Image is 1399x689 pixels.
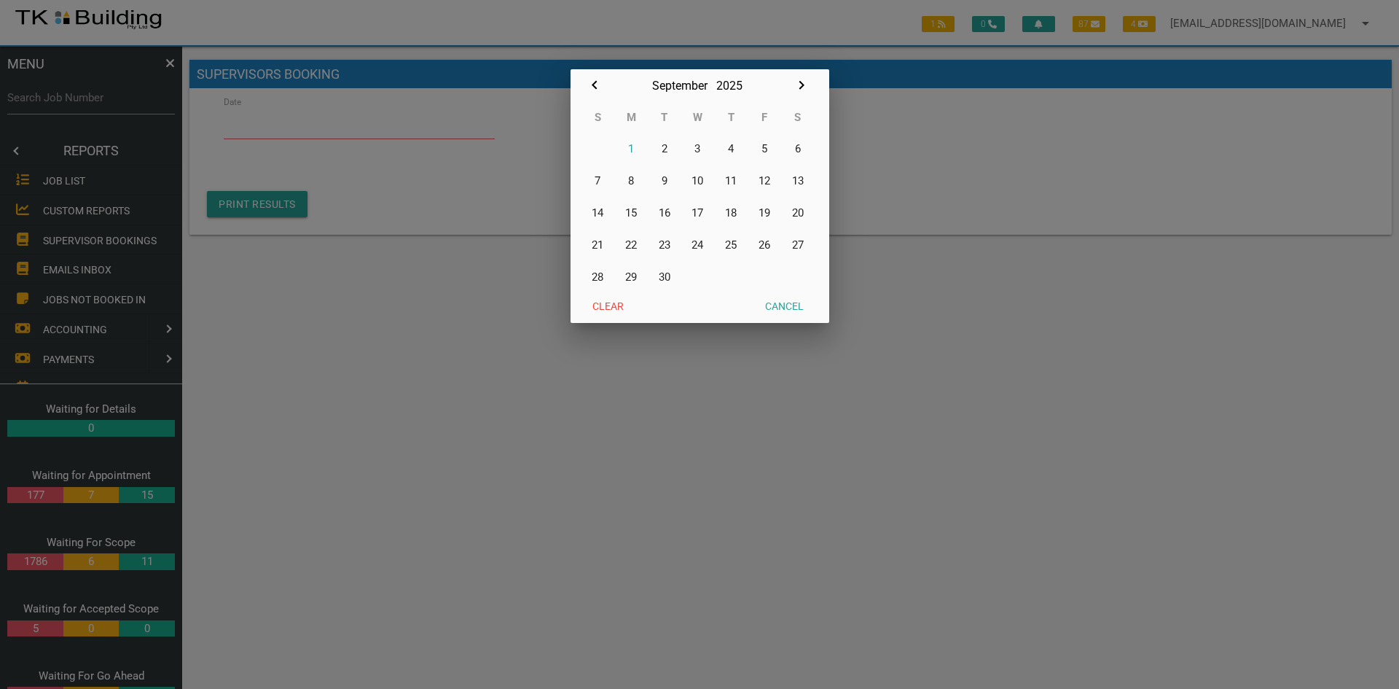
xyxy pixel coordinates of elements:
[581,261,615,293] button: 28
[748,229,781,261] button: 26
[714,229,748,261] button: 25
[754,293,815,319] button: Cancel
[681,165,715,197] button: 10
[714,165,748,197] button: 11
[648,261,681,293] button: 30
[748,165,781,197] button: 12
[648,229,681,261] button: 23
[781,197,815,229] button: 20
[714,133,748,165] button: 4
[614,261,648,293] button: 29
[581,229,615,261] button: 21
[614,165,648,197] button: 8
[681,197,715,229] button: 17
[781,165,815,197] button: 13
[748,133,781,165] button: 5
[581,165,615,197] button: 7
[681,133,715,165] button: 3
[794,111,801,124] abbr: Saturday
[614,229,648,261] button: 22
[648,133,681,165] button: 2
[581,197,615,229] button: 14
[648,165,681,197] button: 9
[627,111,636,124] abbr: Monday
[595,111,601,124] abbr: Sunday
[614,197,648,229] button: 15
[714,197,748,229] button: 18
[781,229,815,261] button: 27
[761,111,767,124] abbr: Friday
[648,197,681,229] button: 16
[614,133,648,165] button: 1
[661,111,667,124] abbr: Tuesday
[693,111,702,124] abbr: Wednesday
[748,197,781,229] button: 19
[681,229,715,261] button: 24
[728,111,734,124] abbr: Thursday
[581,293,635,319] button: Clear
[781,133,815,165] button: 6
